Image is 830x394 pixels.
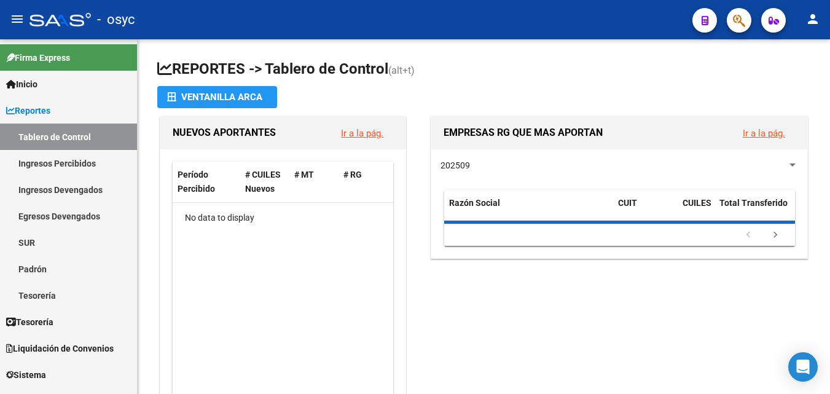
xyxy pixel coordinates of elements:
a: Ir a la pág. [341,128,383,139]
span: EMPRESAS RG QUE MAS APORTAN [444,127,603,138]
div: Open Intercom Messenger [788,352,818,382]
button: Ir a la pág. [733,122,795,144]
a: go to next page [764,229,787,242]
span: # RG [343,170,362,179]
span: Firma Express [6,51,70,65]
span: Sistema [6,368,46,382]
span: Tesorería [6,315,53,329]
h1: REPORTES -> Tablero de Control [157,59,810,81]
span: # MT [294,170,314,179]
span: Liquidación de Convenios [6,342,114,355]
datatable-header-cell: Período Percibido [173,162,240,202]
a: Ir a la pág. [743,128,785,139]
div: Ventanilla ARCA [167,86,267,108]
span: # CUILES Nuevos [245,170,281,194]
span: (alt+t) [388,65,415,76]
span: - osyc [97,6,135,33]
datatable-header-cell: Razón Social [444,190,613,230]
a: go to previous page [737,229,760,242]
mat-icon: person [805,12,820,26]
span: NUEVOS APORTANTES [173,127,276,138]
span: CUILES [683,198,711,208]
span: Razón Social [449,198,500,208]
datatable-header-cell: CUIT [613,190,678,230]
button: Ventanilla ARCA [157,86,277,108]
datatable-header-cell: Total Transferido [715,190,801,230]
datatable-header-cell: # RG [339,162,388,202]
span: Período Percibido [178,170,215,194]
button: Ir a la pág. [331,122,393,144]
span: CUIT [618,198,637,208]
datatable-header-cell: # CUILES Nuevos [240,162,289,202]
datatable-header-cell: CUILES [678,190,715,230]
mat-icon: menu [10,12,25,26]
div: No data to display [173,203,396,234]
span: 202509 [440,160,470,170]
span: Inicio [6,77,37,91]
span: Reportes [6,104,50,117]
datatable-header-cell: # MT [289,162,339,202]
span: Total Transferido [719,198,788,208]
